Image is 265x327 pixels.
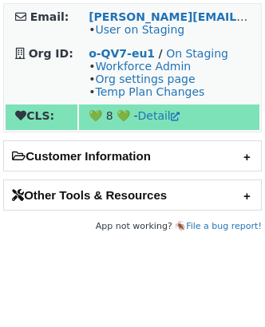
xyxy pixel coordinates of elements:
strong: Org ID: [29,47,73,60]
span: • • • [89,60,204,98]
a: User on Staging [95,23,184,36]
a: File a bug report! [186,221,262,231]
a: o-QV7-eu1 [89,47,155,60]
h2: Other Tools & Resources [4,180,261,210]
h2: Customer Information [4,141,261,171]
td: 💚 8 💚 - [79,104,259,130]
a: Workforce Admin [95,60,191,73]
strong: Email: [30,10,69,23]
a: Detail [138,109,180,122]
footer: App not working? 🪳 [3,219,262,234]
span: • [89,23,184,36]
strong: / [159,47,163,60]
a: On Staging [166,47,228,60]
a: Temp Plan Changes [95,85,204,98]
a: Org settings page [95,73,195,85]
strong: CLS: [15,109,54,122]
